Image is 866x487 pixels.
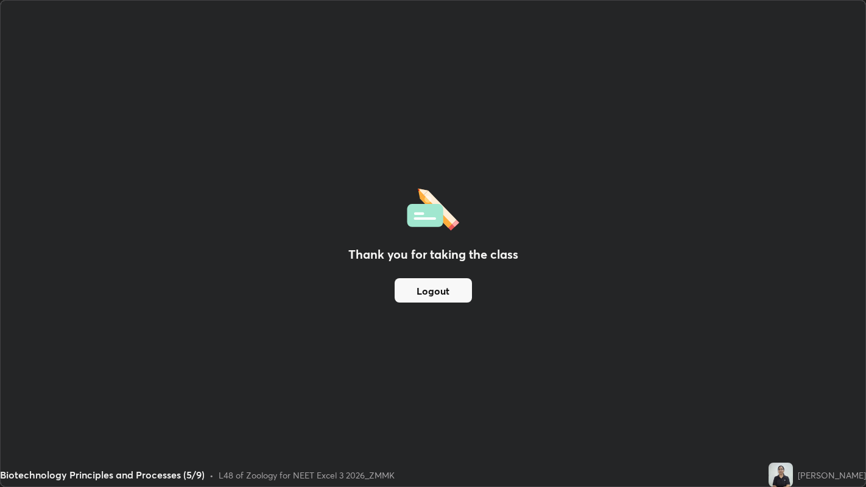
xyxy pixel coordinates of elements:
div: • [209,469,214,482]
button: Logout [395,278,472,303]
div: [PERSON_NAME] [798,469,866,482]
div: L48 of Zoology for NEET Excel 3 2026_ZMMK [219,469,395,482]
img: a8b235d29b3b46a189e9fcfef1113de1.jpg [769,463,793,487]
img: offlineFeedback.1438e8b3.svg [407,184,459,231]
h2: Thank you for taking the class [348,245,518,264]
